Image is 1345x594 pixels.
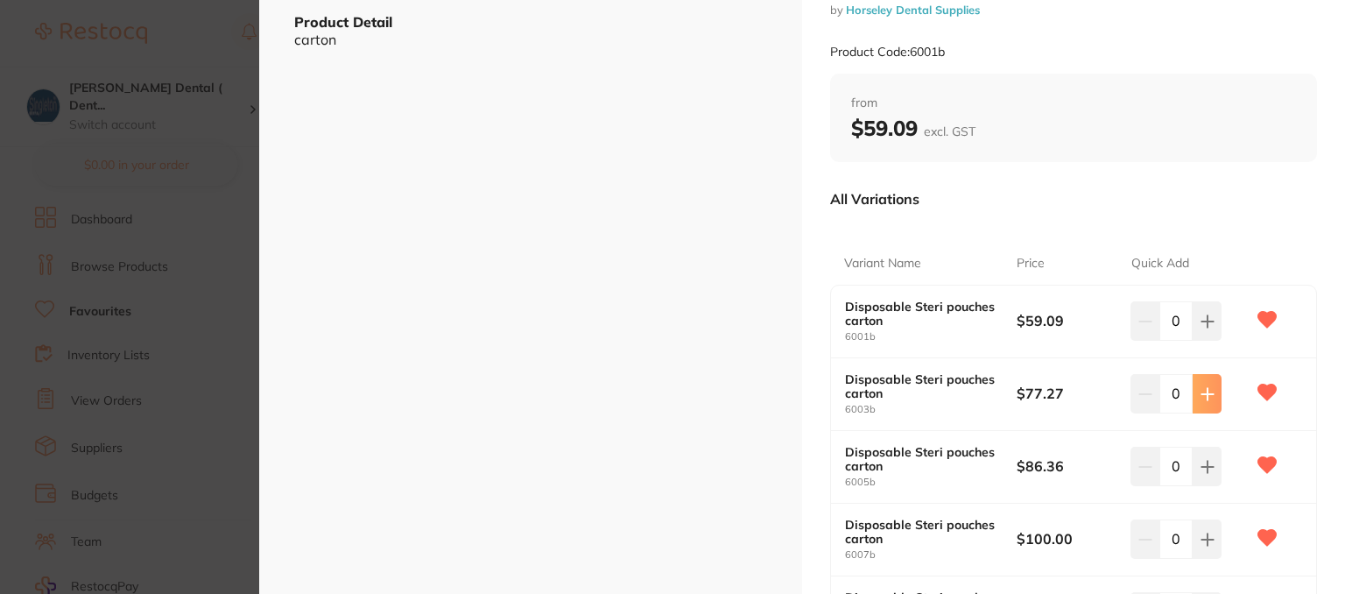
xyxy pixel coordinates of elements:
small: 6003b [845,404,1017,415]
b: Disposable Steri pouches carton [845,445,999,473]
p: All Variations [830,190,919,208]
b: Disposable Steri pouches carton [845,518,999,546]
small: 6001b [845,331,1017,343]
b: $77.27 [1017,384,1119,403]
small: Product Code: 6001b [830,45,945,60]
b: $59.09 [851,115,975,141]
p: Quick Add [1131,255,1189,272]
b: Disposable Steri pouches carton [845,300,999,328]
small: 6005b [845,477,1017,488]
b: $86.36 [1017,456,1119,476]
a: Horseley Dental Supplies [846,3,980,17]
div: carton [294,32,767,47]
span: from [851,95,1296,112]
b: $59.09 [1017,311,1119,330]
small: 6007b [845,549,1017,561]
p: Variant Name [844,255,921,272]
small: by [830,4,1317,17]
span: excl. GST [924,124,975,139]
b: Product Detail [294,13,392,31]
b: Disposable Steri pouches carton [845,372,999,400]
b: $100.00 [1017,529,1119,548]
p: Price [1017,255,1045,272]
